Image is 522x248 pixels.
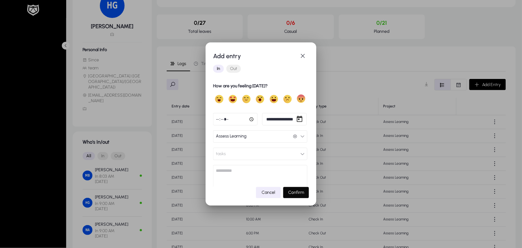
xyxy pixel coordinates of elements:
button: Cancel [256,187,281,198]
mat-button-toggle-group: Font Style [213,63,309,75]
span: Assess Learning [216,130,246,142]
h1: Add entry [213,51,297,61]
span: Cancel [262,190,275,195]
button: Open calendar [293,113,306,125]
span: tasks [216,148,226,160]
button: Out [226,65,241,73]
button: In [213,65,224,73]
button: Confirm [283,187,309,198]
h1: How are you feeling [DATE]? [213,82,307,90]
span: Confirm [288,190,304,195]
